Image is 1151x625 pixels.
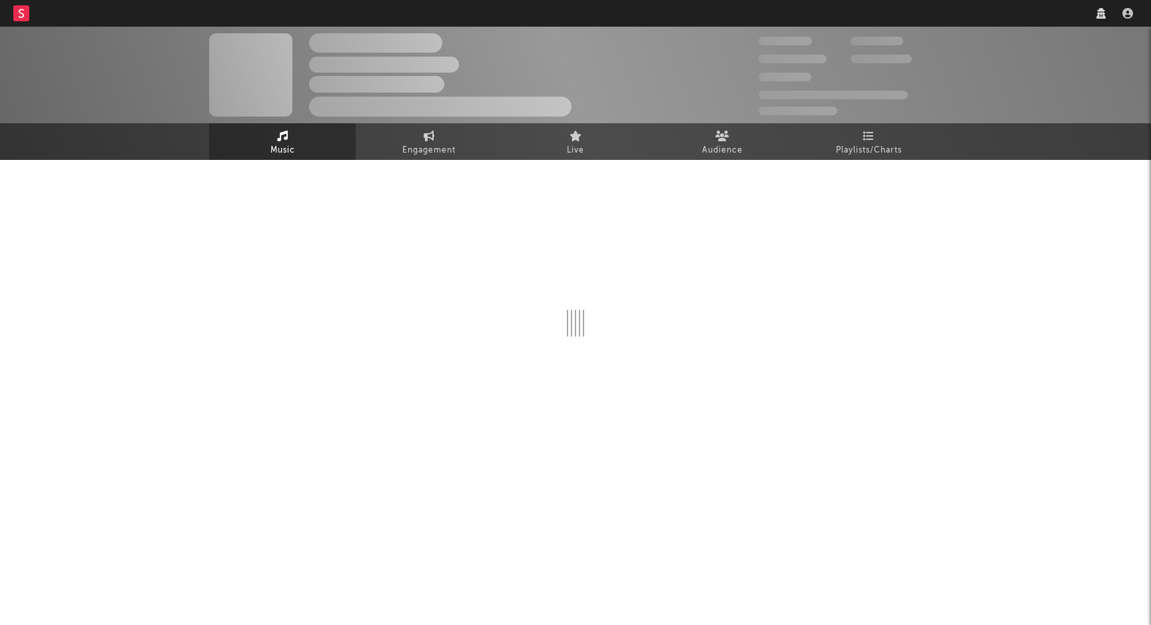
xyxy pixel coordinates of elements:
span: Playlists/Charts [836,143,902,159]
span: 300,000 [759,37,812,45]
span: Jump Score: 85.0 [759,107,837,115]
span: 50,000,000 [759,55,827,63]
a: Playlists/Charts [795,123,942,160]
a: Music [209,123,356,160]
span: Live [567,143,584,159]
span: 1,000,000 [851,55,912,63]
a: Live [502,123,649,160]
span: 100,000 [759,73,811,81]
span: 50,000,000 Monthly Listeners [759,91,908,99]
span: 100,000 [851,37,903,45]
span: Music [270,143,295,159]
span: Audience [702,143,743,159]
span: Engagement [402,143,456,159]
a: Engagement [356,123,502,160]
a: Audience [649,123,795,160]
